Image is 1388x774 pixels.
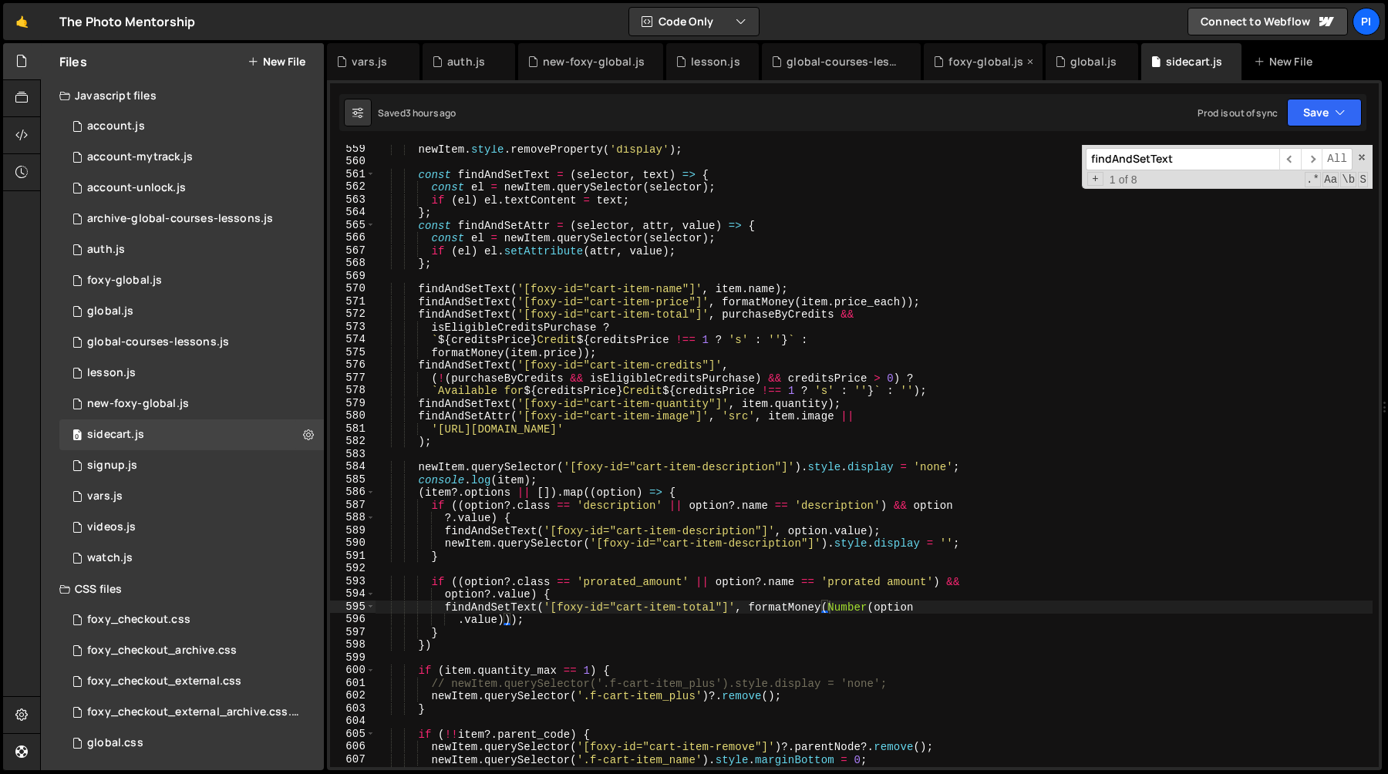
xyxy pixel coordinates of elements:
[787,54,902,69] div: global-courses-lessons.js
[330,486,376,499] div: 586
[330,168,376,181] div: 561
[330,231,376,244] div: 566
[330,308,376,321] div: 572
[330,550,376,563] div: 591
[330,155,376,168] div: 560
[330,333,376,346] div: 574
[1103,173,1144,187] span: 1 of 8
[330,193,376,207] div: 563
[330,372,376,385] div: 577
[41,574,324,604] div: CSS files
[330,651,376,665] div: 599
[1322,172,1339,187] span: CaseSensitive Search
[87,459,137,473] div: signup.js
[59,296,324,327] div: 13533/39483.js
[330,499,376,512] div: 587
[87,551,133,565] div: watch.js
[330,677,376,690] div: 601
[87,366,136,380] div: lesson.js
[59,204,324,234] div: 13533/43968.js
[330,702,376,715] div: 603
[59,327,324,358] div: 13533/35292.js
[87,705,300,719] div: foxy_checkout_external_archive.css.css
[59,419,324,450] div: 13533/43446.js
[87,675,241,688] div: foxy_checkout_external.css
[948,54,1023,69] div: foxy-global.js
[59,543,324,574] div: 13533/38527.js
[59,512,324,543] div: 13533/42246.js
[1198,106,1278,119] div: Prod is out of sync
[59,111,324,142] div: 13533/34220.js
[330,587,376,601] div: 594
[87,644,237,658] div: foxy_checkout_archive.css
[248,56,305,68] button: New File
[1166,54,1223,69] div: sidecart.js
[330,613,376,626] div: 596
[330,244,376,257] div: 567
[447,54,485,69] div: auth.js
[691,54,739,69] div: lesson.js
[330,397,376,410] div: 579
[406,106,456,119] div: 3 hours ago
[87,212,273,226] div: archive-global-courses-lessons.js
[330,562,376,575] div: 592
[330,384,376,397] div: 578
[1322,148,1353,170] span: Alt-Enter
[87,428,144,442] div: sidecart.js
[330,358,376,372] div: 576
[1254,54,1319,69] div: New File
[87,181,186,195] div: account-unlock.js
[1301,148,1322,170] span: ​
[330,295,376,308] div: 571
[3,3,41,40] a: 🤙
[330,270,376,283] div: 569
[330,460,376,473] div: 584
[330,473,376,486] div: 585
[87,490,123,503] div: vars.js
[1087,172,1103,187] span: Toggle Replace mode
[1287,99,1362,126] button: Save
[87,520,136,534] div: videos.js
[1188,8,1348,35] a: Connect to Webflow
[330,180,376,193] div: 562
[59,389,324,419] div: 13533/40053.js
[330,206,376,219] div: 564
[629,8,759,35] button: Code Only
[87,274,162,288] div: foxy-global.js
[87,397,189,411] div: new-foxy-global.js
[330,409,376,422] div: 580
[72,430,82,443] span: 0
[59,265,324,296] div: 13533/34219.js
[1279,148,1301,170] span: ​
[59,697,329,728] div: 13533/44029.css
[59,53,87,70] h2: Files
[1353,8,1380,35] a: Pi
[330,740,376,753] div: 606
[330,601,376,614] div: 595
[330,346,376,359] div: 575
[330,537,376,550] div: 590
[330,143,376,156] div: 559
[87,119,145,133] div: account.js
[330,715,376,728] div: 604
[87,243,125,257] div: auth.js
[330,524,376,537] div: 589
[59,173,324,204] div: 13533/41206.js
[330,626,376,639] div: 597
[59,728,324,759] div: 13533/35489.css
[1358,172,1368,187] span: Search In Selection
[330,664,376,677] div: 600
[87,613,190,627] div: foxy_checkout.css
[59,604,324,635] div: 13533/38507.css
[330,321,376,334] div: 573
[330,753,376,766] div: 607
[378,106,456,119] div: Saved
[330,689,376,702] div: 602
[87,150,193,164] div: account-mytrack.js
[59,666,324,697] div: 13533/38747.css
[330,257,376,270] div: 568
[543,54,645,69] div: new-foxy-global.js
[1305,172,1321,187] span: RegExp Search
[330,638,376,651] div: 598
[352,54,387,69] div: vars.js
